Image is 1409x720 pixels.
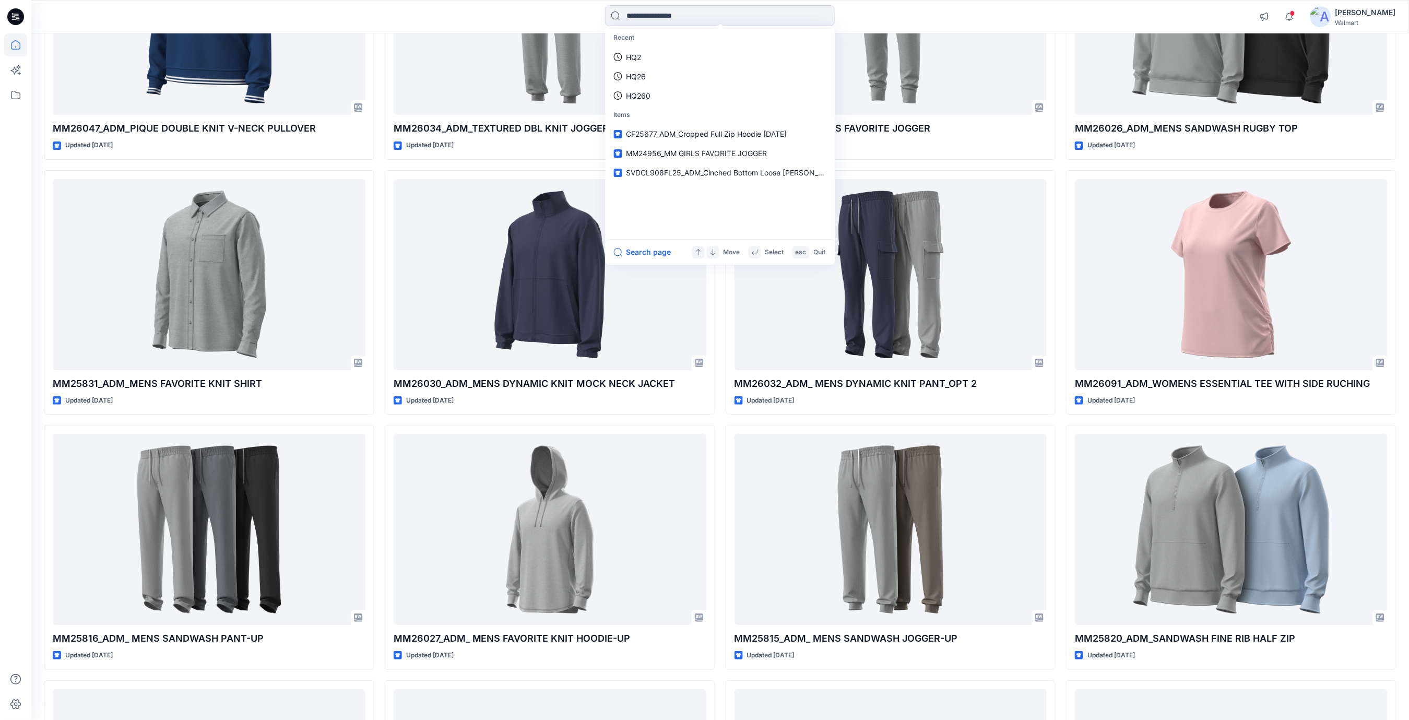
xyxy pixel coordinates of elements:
a: MM26032_ADM_ MENS DYNAMIC KNIT PANT_OPT 2 [735,179,1047,370]
span: CF25677_ADM_Cropped Full Zip Hoodie [DATE] [626,129,787,138]
p: MM26047_ADM_PIQUE DOUBLE KNIT V-NECK PULLOVER [53,121,365,136]
p: Updated [DATE] [1087,395,1135,406]
span: MM24956_MM GIRLS FAVORITE JOGGER [626,149,767,158]
p: esc [796,247,807,258]
p: MM26032_ADM_ MENS DYNAMIC KNIT PANT_OPT 2 [735,376,1047,391]
p: HQ260 [626,90,651,101]
a: MM26091_ADM_WOMENS ESSENTIAL TEE WITH SIDE RUCHING [1075,179,1388,370]
a: HQ26 [608,67,833,86]
p: Select [765,247,784,258]
p: MM26026_ADM_MENS SANDWASH RUGBY TOP [1075,121,1388,136]
p: Updated [DATE] [65,650,113,661]
p: MM26027_ADM_ MENS FAVORITE KNIT HOODIE-UP [394,631,706,646]
p: MM26034_ADM_TEXTURED DBL KNIT JOGGER [394,121,706,136]
p: MM26028_ADM_MENS FAVORITE JOGGER [735,121,1047,136]
p: MM26030_ADM_MENS DYNAMIC KNIT MOCK NECK JACKET [394,376,706,391]
p: Updated [DATE] [1087,140,1135,151]
p: Quit [814,247,826,258]
img: avatar [1310,6,1331,27]
p: MM25815_ADM_ MENS SANDWASH JOGGER-UP [735,631,1047,646]
p: Items [608,105,833,125]
p: Updated [DATE] [1087,650,1135,661]
a: MM25816_ADM_ MENS SANDWASH PANT-UP [53,434,365,625]
p: HQ26 [626,71,646,82]
p: Updated [DATE] [65,140,113,151]
div: Walmart [1335,19,1396,27]
p: MM25816_ADM_ MENS SANDWASH PANT-UP [53,631,365,646]
p: MM26091_ADM_WOMENS ESSENTIAL TEE WITH SIDE RUCHING [1075,376,1388,391]
a: HQ2 [608,48,833,67]
p: Updated [DATE] [65,395,113,406]
p: Recent [608,28,833,48]
a: MM25820_ADM_SANDWASH FINE RIB HALF ZIP [1075,434,1388,625]
a: MM25831_ADM_MENS FAVORITE KNIT SHIRT [53,179,365,370]
p: Updated [DATE] [406,140,454,151]
a: MM26027_ADM_ MENS FAVORITE KNIT HOODIE-UP [394,434,706,625]
button: Search page [614,246,671,258]
a: SVDCL908FL25_ADM_Cinched Bottom Loose [PERSON_NAME] [DATE] [608,163,833,182]
p: HQ2 [626,52,642,63]
p: Updated [DATE] [406,650,454,661]
p: Updated [DATE] [406,395,454,406]
p: MM25820_ADM_SANDWASH FINE RIB HALF ZIP [1075,631,1388,646]
p: Updated [DATE] [747,650,795,661]
a: MM26030_ADM_MENS DYNAMIC KNIT MOCK NECK JACKET [394,179,706,370]
a: MM25815_ADM_ MENS SANDWASH JOGGER-UP [735,434,1047,625]
a: HQ260 [608,86,833,105]
div: [PERSON_NAME] [1335,6,1396,19]
p: MM25831_ADM_MENS FAVORITE KNIT SHIRT [53,376,365,391]
a: MM24956_MM GIRLS FAVORITE JOGGER [608,144,833,163]
p: Updated [DATE] [747,395,795,406]
p: Move [724,247,740,258]
span: SVDCL908FL25_ADM_Cinched Bottom Loose [PERSON_NAME] [DATE] [626,168,868,177]
a: CF25677_ADM_Cropped Full Zip Hoodie [DATE] [608,124,833,144]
